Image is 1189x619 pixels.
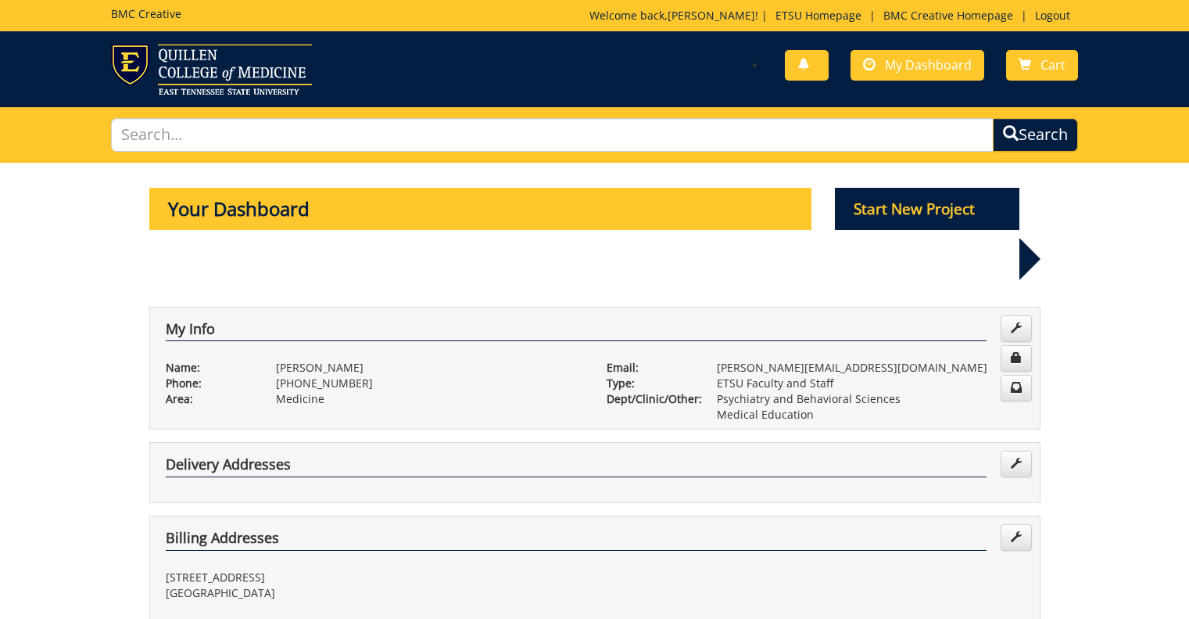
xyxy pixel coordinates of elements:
a: [PERSON_NAME] [668,8,755,23]
p: Psychiatry and Behavioral Sciences [717,391,1024,407]
a: Edit Addresses [1001,524,1032,551]
p: Medical Education [717,407,1024,423]
p: [GEOGRAPHIC_DATA] [166,585,583,601]
a: Edit Addresses [1001,451,1032,477]
p: Area: [166,391,252,407]
input: Search... [111,118,994,152]
a: Cart [1006,50,1078,81]
p: Email: [607,360,693,376]
h4: My Info [166,322,987,342]
h4: Billing Addresses [166,531,987,551]
span: Cart [1040,56,1065,74]
p: Welcome back, ! | | | [589,8,1078,23]
p: [PERSON_NAME] [276,360,583,376]
a: Change Communication Preferences [1001,375,1032,401]
h4: Delivery Addresses [166,457,987,477]
p: Dept/Clinic/Other: [607,391,693,407]
button: Search [993,118,1078,152]
p: ETSU Faculty and Staff [717,376,1024,391]
p: Your Dashboard [149,188,812,230]
a: Edit Info [1001,315,1032,342]
p: [PERSON_NAME][EMAIL_ADDRESS][DOMAIN_NAME] [717,360,1024,376]
span: My Dashboard [885,56,972,74]
p: [STREET_ADDRESS] [166,570,583,585]
a: Start New Project [835,203,1019,218]
img: ETSU logo [111,44,312,95]
p: Medicine [276,391,583,407]
a: My Dashboard [851,50,984,81]
p: Name: [166,360,252,376]
p: Phone: [166,376,252,391]
p: Type: [607,376,693,391]
a: BMC Creative Homepage [876,8,1021,23]
p: [PHONE_NUMBER] [276,376,583,391]
p: Start New Project [835,188,1019,230]
h5: BMC Creative [111,8,181,20]
a: ETSU Homepage [768,8,869,23]
a: Change Password [1001,345,1032,372]
a: Logout [1027,8,1078,23]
